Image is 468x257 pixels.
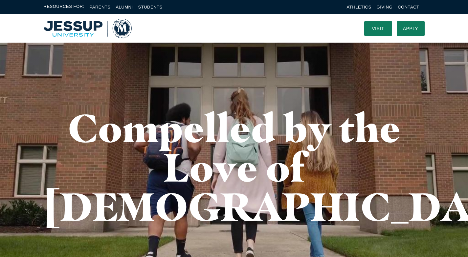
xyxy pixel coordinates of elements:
[377,5,393,10] a: Giving
[138,5,163,10] a: Students
[44,19,132,38] a: Home
[90,5,111,10] a: Parents
[44,3,84,11] span: Resources For:
[398,5,419,10] a: Contact
[44,108,425,226] h1: Compelled by the Love of [DEMOGRAPHIC_DATA]
[44,19,132,38] img: Multnomah University Logo
[116,5,133,10] a: Alumni
[397,21,425,36] a: Apply
[347,5,371,10] a: Athletics
[364,21,392,36] a: Visit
